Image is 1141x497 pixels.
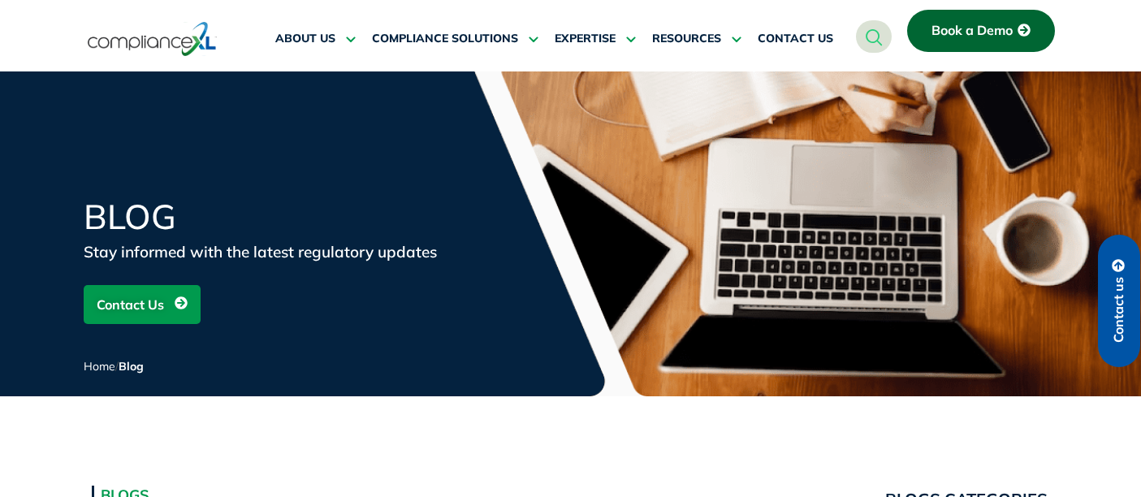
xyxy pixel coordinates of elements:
[275,19,356,58] a: ABOUT US
[88,20,217,58] img: logo-one.svg
[652,32,721,46] span: RESOURCES
[555,19,636,58] a: EXPERTISE
[1112,277,1126,343] span: Contact us
[84,285,201,324] a: Contact Us
[372,32,518,46] span: COMPLIANCE SOLUTIONS
[856,20,892,53] a: navsearch-button
[84,359,144,374] span: /
[555,32,616,46] span: EXPERTISE
[652,19,741,58] a: RESOURCES
[931,24,1013,38] span: Book a Demo
[758,19,833,58] a: CONTACT US
[372,19,538,58] a: COMPLIANCE SOLUTIONS
[758,32,833,46] span: CONTACT US
[97,289,164,320] span: Contact Us
[119,359,144,374] span: Blog
[907,10,1055,52] a: Book a Demo
[275,32,335,46] span: ABOUT US
[84,359,115,374] a: Home
[84,240,473,263] div: Stay informed with the latest regulatory updates
[1098,235,1140,367] a: Contact us
[84,200,473,234] h1: Blog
